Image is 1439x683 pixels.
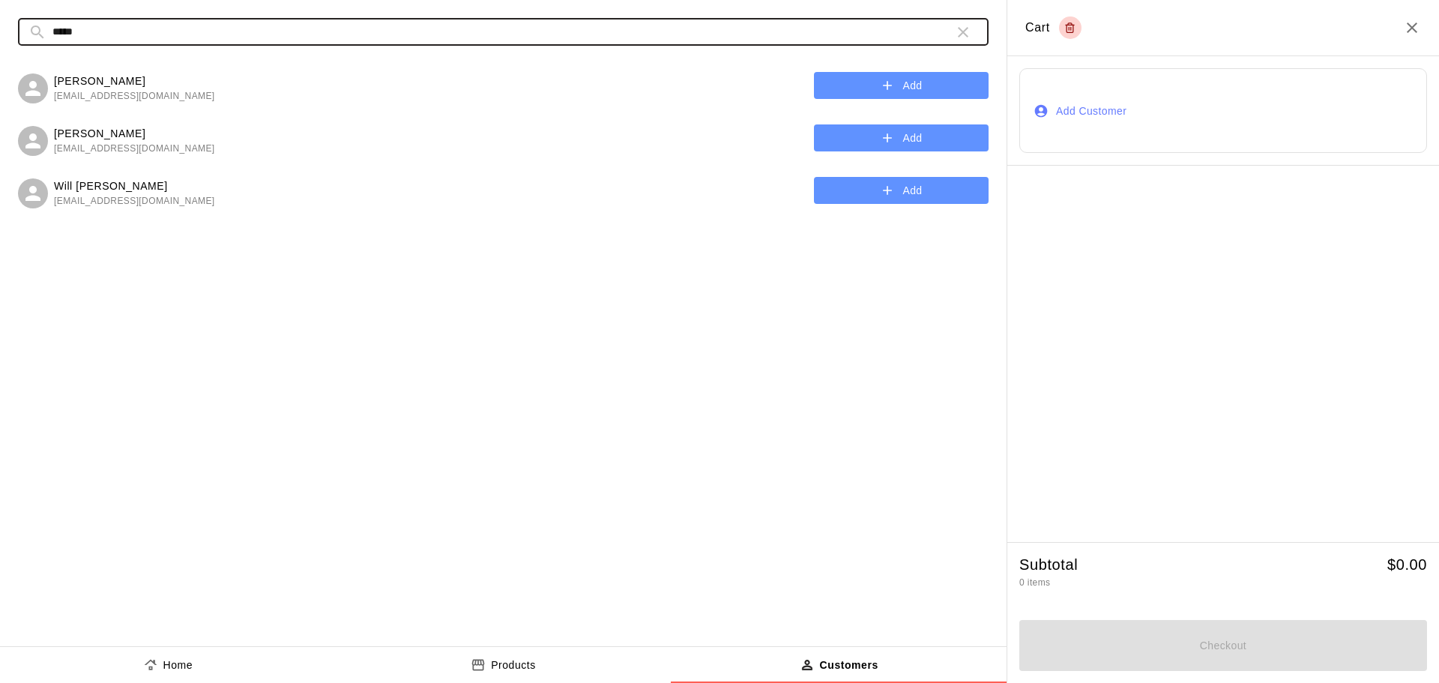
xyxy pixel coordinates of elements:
span: [EMAIL_ADDRESS][DOMAIN_NAME] [54,194,215,209]
button: Close [1403,19,1421,37]
p: [PERSON_NAME] [54,73,215,89]
span: 0 items [1019,577,1050,588]
span: [EMAIL_ADDRESS][DOMAIN_NAME] [54,89,215,104]
p: Will [PERSON_NAME] [54,178,215,194]
p: [PERSON_NAME] [54,126,215,142]
p: Home [163,658,193,673]
button: Add Customer [1019,68,1427,153]
button: Add [814,72,989,100]
button: Add [814,177,989,205]
div: Cart [1025,16,1081,39]
span: [EMAIL_ADDRESS][DOMAIN_NAME] [54,142,215,157]
h5: Subtotal [1019,555,1078,575]
h5: $ 0.00 [1387,555,1427,575]
p: Customers [820,658,878,673]
p: Products [491,658,536,673]
button: Empty cart [1059,16,1081,39]
button: Add [814,124,989,152]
